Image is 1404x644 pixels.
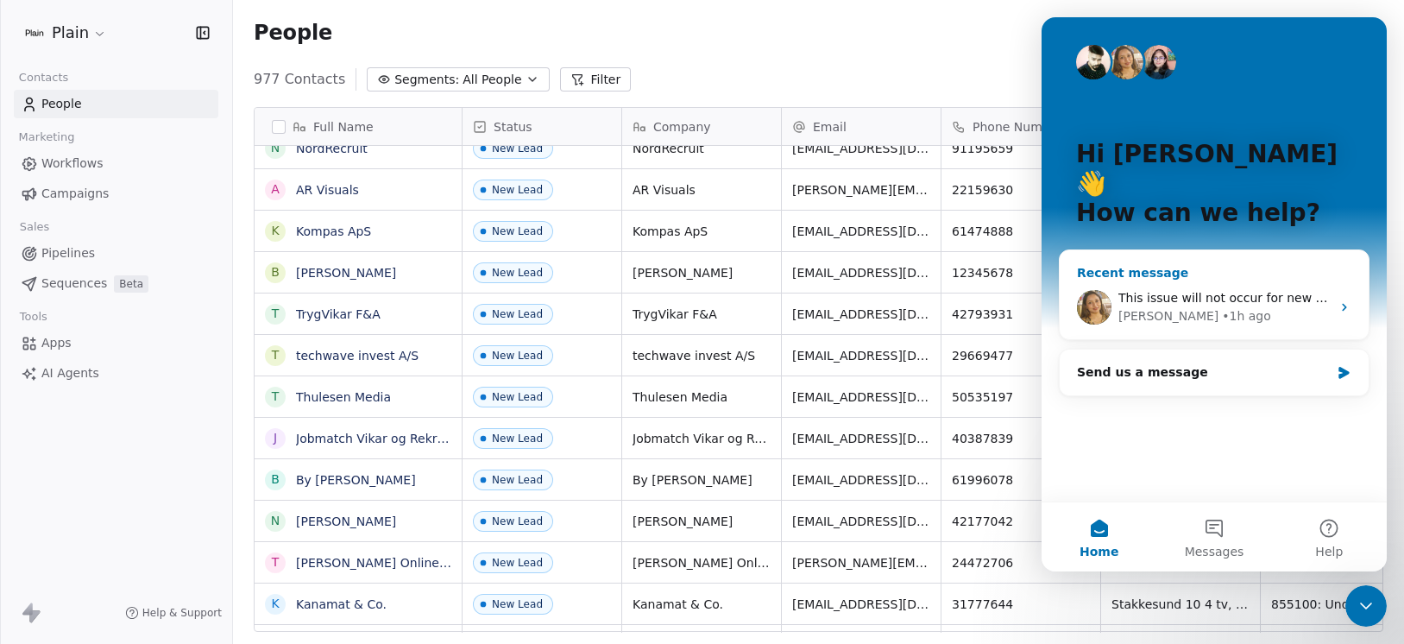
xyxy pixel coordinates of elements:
div: Status [463,108,621,145]
div: New Lead [492,308,543,320]
iframe: Intercom live chat [1345,585,1387,627]
span: AI Agents [41,364,99,382]
div: New Lead [492,184,543,196]
span: [PERSON_NAME] Online fitness [633,554,771,571]
span: Contacts [11,65,76,91]
span: Kanamat & Co. [633,596,723,613]
span: AR Visuals [633,181,696,199]
span: 40387839 [952,430,1013,447]
span: Stakkesund 10 4 tv, [GEOGRAPHIC_DATA], 2100 [1111,596,1250,613]
span: [EMAIL_ADDRESS][DOMAIN_NAME] [792,596,930,613]
span: 29669477 [952,347,1013,364]
div: New Lead [492,598,543,610]
span: [EMAIL_ADDRESS][DOMAIN_NAME] [792,223,930,240]
span: [EMAIL_ADDRESS][DOMAIN_NAME] [792,471,930,489]
span: [EMAIL_ADDRESS][DOMAIN_NAME] [792,264,930,281]
span: This issue will not occur for new contacts. We recommend that you do not update the segment to av... [77,274,851,287]
span: Marketing [11,124,82,150]
span: Tools [12,304,54,330]
span: Pipelines [41,244,95,262]
div: New Lead [492,142,543,155]
div: grid [255,146,463,633]
a: Kompas ApS [296,224,371,238]
a: Campaigns [14,180,218,208]
a: Jobmatch Vikar og Rekruttering ApS [296,432,513,445]
div: New Lead [492,432,543,445]
div: New Lead [492,474,543,486]
span: Full Name [313,118,374,136]
a: Apps [14,329,218,357]
img: Plain-Logo-Tile.png [24,22,45,43]
div: B [271,470,280,489]
span: Phone Number [973,118,1062,136]
div: N [271,139,280,157]
span: [PERSON_NAME][EMAIL_ADDRESS][DOMAIN_NAME] [792,554,930,571]
div: Company [622,108,781,145]
div: T [272,388,280,406]
a: [PERSON_NAME] [296,515,396,528]
span: TrygVikar F&A [633,306,717,323]
div: Send us a message [17,331,328,379]
div: Send us a message [35,346,288,364]
span: Workflows [41,155,104,173]
span: [PERSON_NAME] [633,264,733,281]
a: Workflows [14,149,218,178]
div: New Lead [492,557,543,569]
span: [PERSON_NAME][EMAIL_ADDRESS][DOMAIN_NAME] [792,181,930,199]
span: Help [274,528,301,540]
a: NordRecruit [296,142,368,155]
div: New Lead [492,225,543,237]
div: K [271,595,279,613]
span: Jobmatch Vikar og Rekruttering ApS [633,430,771,447]
span: People [254,20,332,46]
div: B [271,263,280,281]
span: 31777644 [952,596,1013,613]
span: Beta [114,275,148,293]
span: Messages [143,528,203,540]
div: t [272,553,280,571]
span: NordRecruit [633,140,704,157]
span: Segments: [394,71,459,89]
span: [EMAIL_ADDRESS][DOMAIN_NAME] [792,306,930,323]
span: 50535197 [952,388,1013,406]
span: Company [653,118,711,136]
span: Thulesen Media [633,388,727,406]
span: Kompas ApS [633,223,708,240]
span: 61996078 [952,471,1013,489]
a: [PERSON_NAME] [296,266,396,280]
span: Sequences [41,275,107,293]
button: Messages [115,485,230,554]
div: K [271,222,279,240]
a: Kanamat & Co. [296,597,387,611]
span: techwave invest A/S [633,347,755,364]
span: 24472706 [952,554,1013,571]
span: All People [463,71,521,89]
a: People [14,90,218,118]
button: Help [230,485,345,554]
a: techwave invest A/S [296,349,419,363]
span: 12345678 [952,264,1013,281]
button: Plain [21,18,110,47]
span: By [PERSON_NAME] [633,471,752,489]
span: Sales [12,214,57,240]
a: Pipelines [14,239,218,268]
iframe: Intercom live chat [1042,17,1387,571]
span: [EMAIL_ADDRESS][DOMAIN_NAME] [792,430,930,447]
div: Email [782,108,941,145]
span: 61474888 [952,223,1013,240]
span: [EMAIL_ADDRESS][DOMAIN_NAME] [792,513,930,530]
span: 977 Contacts [254,69,345,90]
span: Campaigns [41,185,109,203]
div: N [271,512,280,530]
a: AI Agents [14,359,218,388]
div: T [272,305,280,323]
span: Home [38,528,77,540]
a: AR Visuals [296,183,359,197]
